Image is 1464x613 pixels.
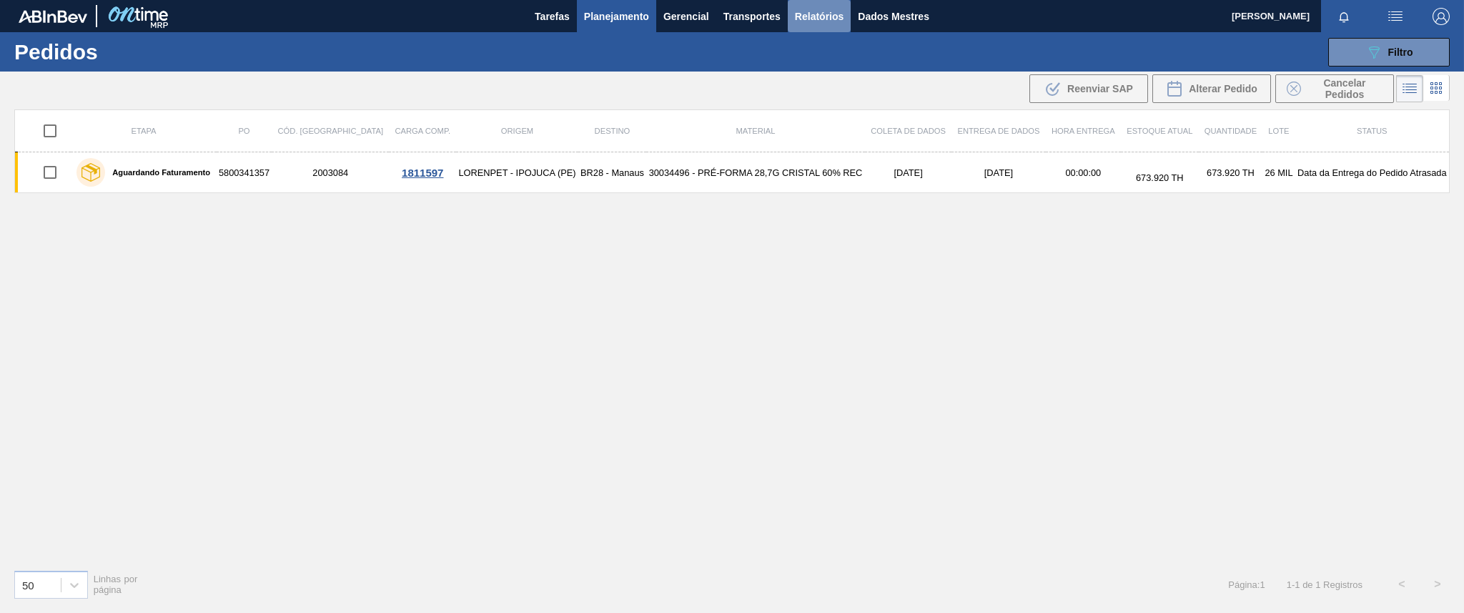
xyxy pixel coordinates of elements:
font: Linhas por página [94,574,138,595]
div: Visão em Cartões [1423,75,1450,102]
font: Coleta de dados [871,127,946,135]
font: 30034496 - PRÉ-FORMA 28,7G CRISTAL 60% REC [649,167,863,178]
div: Visão em Lista [1396,75,1423,102]
font: Quantidade [1205,127,1257,135]
font: 50 [22,579,34,591]
font: Aguardando Faturamento [112,168,210,177]
img: ações do usuário [1387,8,1404,25]
a: Aguardando Faturamento58003413572003084LORENPET - IPOJUCA (PE)BR28 - Manaus30034496 - PRÉ-FORMA 2... [15,152,1450,193]
button: Filtro [1328,38,1450,67]
font: Lote [1268,127,1289,135]
font: Cancelar Pedidos [1323,77,1365,100]
font: > [1434,578,1440,590]
font: 1 [1295,579,1300,590]
font: Entrega de dados [957,127,1039,135]
font: : [1257,579,1260,590]
img: TNhmsLtSVTkK8tSr43FrP2fwEKptu5GPRR3wAAAABJRU5ErkJggg== [19,10,87,23]
font: Destino [595,127,630,135]
div: Reenviar SAP [1029,74,1148,103]
font: 00:00:00 [1065,167,1101,178]
div: Alterar Pedido [1152,74,1271,103]
button: > [1420,567,1455,602]
font: 1 [1315,579,1320,590]
font: Origem [501,127,533,135]
font: Filtro [1388,46,1413,58]
font: Cód. [GEOGRAPHIC_DATA] [278,127,384,135]
font: Pedidos [14,40,98,64]
font: 1 [1260,579,1265,590]
font: [PERSON_NAME] [1232,11,1310,21]
font: Dados Mestres [858,11,929,22]
font: Reenviar SAP [1067,83,1133,94]
font: 1 [1287,579,1292,590]
button: Cancelar Pedidos [1275,74,1394,103]
font: Relatórios [795,11,844,22]
font: 26 MIL [1265,167,1292,178]
font: Transportes [723,11,781,22]
font: 673.920 TH [1207,167,1255,178]
font: Página [1228,579,1257,590]
font: de [1302,579,1312,590]
font: Status [1357,127,1387,135]
font: 1811597 [402,167,443,179]
font: 5800341357 [219,167,269,178]
font: Hora Entrega [1052,127,1115,135]
font: Data da Entrega do Pedido Atrasada [1297,167,1446,178]
font: Planejamento [584,11,649,22]
font: PO [238,127,249,135]
font: Alterar Pedido [1189,83,1257,94]
font: 673.920 TH [1136,172,1184,183]
font: LORENPET - IPOJUCA (PE) [458,167,575,178]
font: < [1398,578,1405,590]
button: < [1384,567,1420,602]
font: [DATE] [894,167,922,178]
div: Cancelar Pedidos em Massa [1275,74,1394,103]
img: Sair [1433,8,1450,25]
font: [DATE] [984,167,1013,178]
font: - [1292,579,1295,590]
button: Notificações [1321,6,1367,26]
font: Etapa [132,127,157,135]
font: Gerencial [663,11,709,22]
font: 2003084 [312,167,348,178]
font: BR28 - Manaus [580,167,644,178]
font: Tarefas [535,11,570,22]
font: Registros [1323,579,1362,590]
font: Estoque atual [1127,127,1192,135]
font: Carga Comp. [395,127,451,135]
font: Material [736,127,775,135]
